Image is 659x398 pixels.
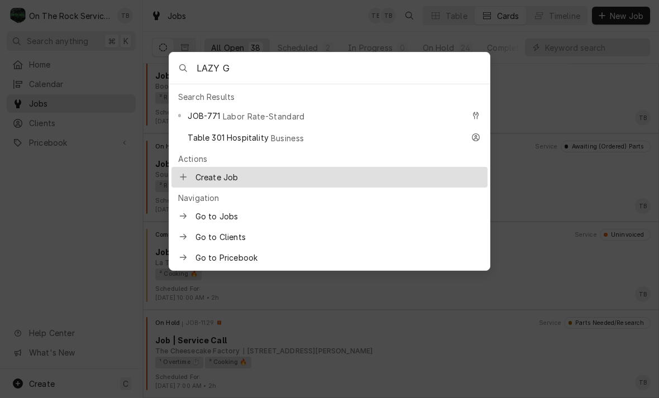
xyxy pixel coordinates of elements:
input: Search anything [197,52,490,84]
div: Actions [171,151,488,167]
span: Business [271,132,304,144]
div: Global Command Menu [169,52,490,271]
span: Go to Pricebook [195,252,481,263]
div: Suggestions [171,89,488,268]
span: JOB-771 [188,110,220,122]
span: Table 301 Hospitality [188,132,268,143]
span: Create Job [195,171,481,183]
span: Go to Jobs [195,210,481,222]
span: Go to Clients [195,231,481,243]
span: Labor Rate-Standard [223,111,305,122]
div: Navigation [171,190,488,206]
div: Search Results [171,89,488,105]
